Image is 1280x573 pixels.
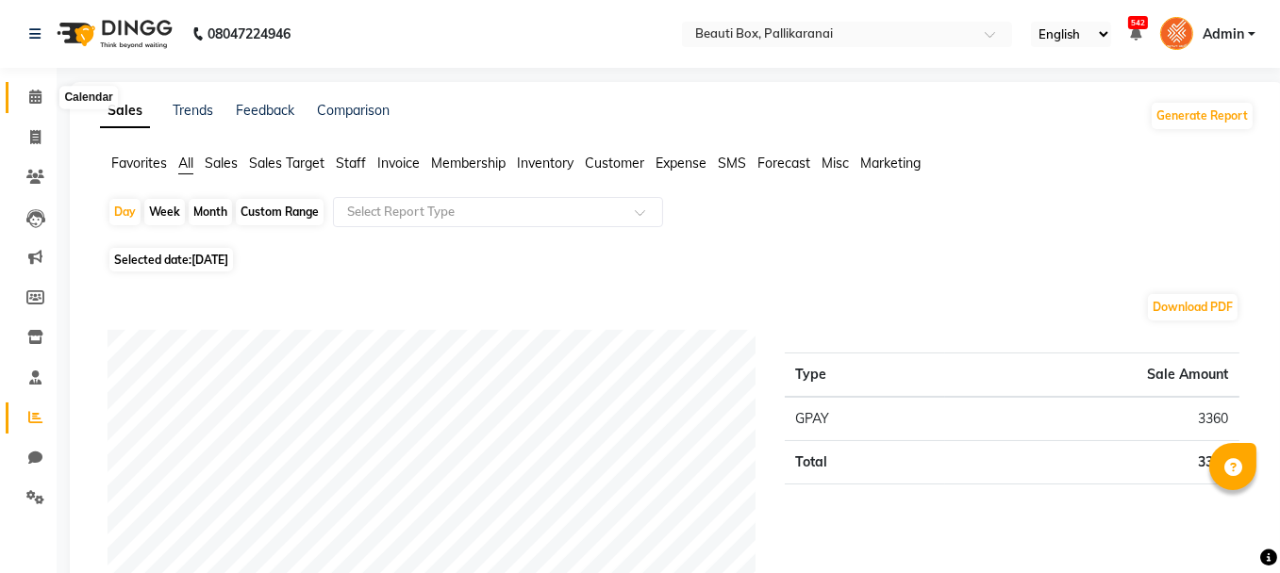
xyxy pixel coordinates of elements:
button: Download PDF [1148,294,1238,320]
a: Comparison [317,102,390,119]
span: Membership [431,155,506,172]
a: Feedback [236,102,294,119]
b: 08047224946 [208,8,291,60]
span: SMS [718,155,746,172]
div: Calendar [59,87,117,109]
span: Sales Target [249,155,324,172]
span: Forecast [757,155,810,172]
a: Trends [173,102,213,119]
button: Generate Report [1152,103,1253,129]
span: Expense [656,155,706,172]
div: Custom Range [236,199,324,225]
span: Marketing [860,155,921,172]
span: Staff [336,155,366,172]
span: [DATE] [191,253,228,267]
span: All [178,155,193,172]
span: Inventory [517,155,574,172]
th: Sale Amount [945,353,1239,398]
img: logo [48,8,177,60]
span: Invoice [377,155,420,172]
td: GPAY [785,397,945,441]
div: Week [144,199,185,225]
img: Admin [1160,17,1193,50]
td: Total [785,441,945,484]
td: 3360 [945,397,1239,441]
span: Sales [205,155,238,172]
span: Misc [822,155,849,172]
span: Selected date: [109,248,233,271]
div: Day [109,199,141,225]
div: Month [189,199,232,225]
th: Type [785,353,945,398]
span: Favorites [111,155,167,172]
a: 542 [1130,25,1141,42]
span: Customer [585,155,644,172]
span: 542 [1128,16,1148,29]
span: Admin [1203,25,1244,44]
td: 3360 [945,441,1239,484]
